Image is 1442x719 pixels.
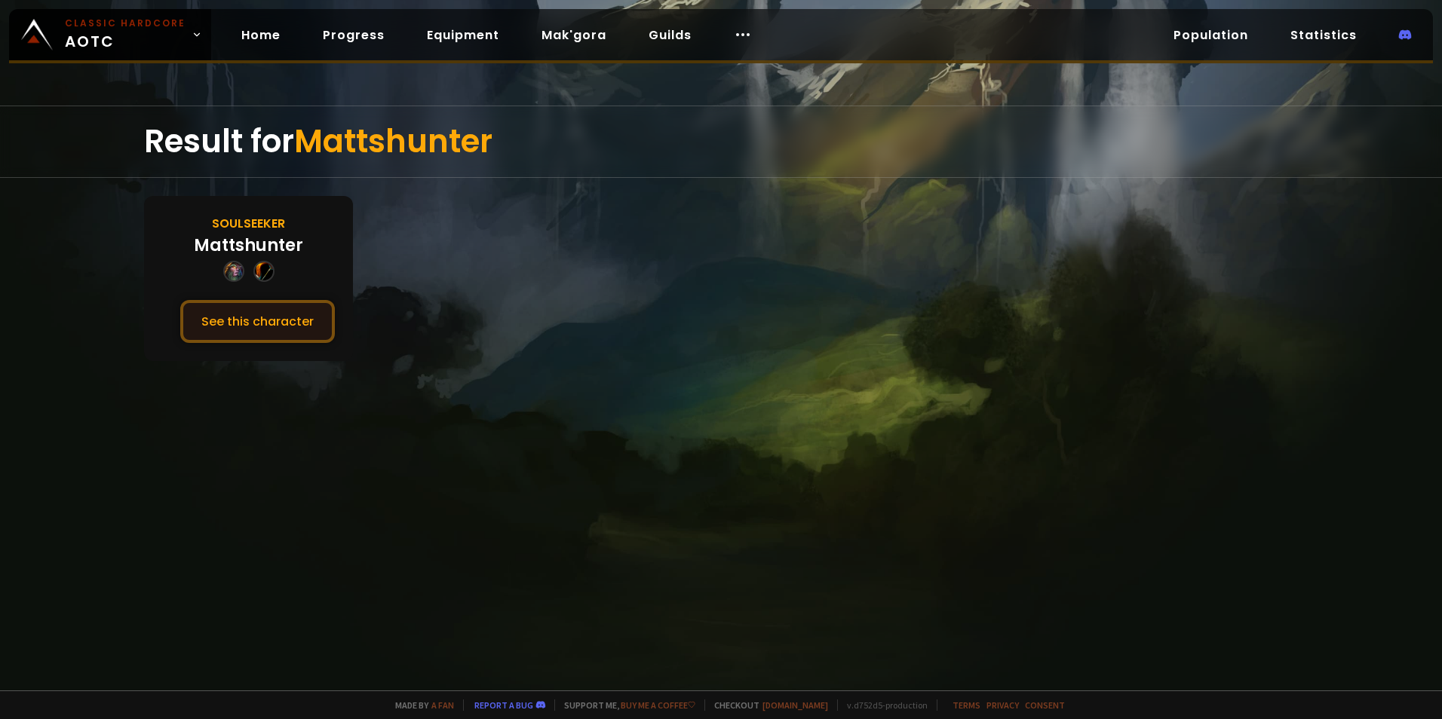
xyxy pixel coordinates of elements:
[621,699,695,711] a: Buy me a coffee
[762,699,828,711] a: [DOMAIN_NAME]
[194,233,303,258] div: Mattshunter
[144,106,1298,177] div: Result for
[637,20,704,50] a: Guilds
[1025,699,1065,711] a: Consent
[311,20,397,50] a: Progress
[415,20,511,50] a: Equipment
[180,300,335,343] button: See this character
[65,17,186,53] span: AOTC
[212,214,285,233] div: Soulseeker
[9,9,211,60] a: Classic HardcoreAOTC
[431,699,454,711] a: a fan
[65,17,186,30] small: Classic Hardcore
[837,699,928,711] span: v. d752d5 - production
[986,699,1019,711] a: Privacy
[554,699,695,711] span: Support me,
[1278,20,1369,50] a: Statistics
[704,699,828,711] span: Checkout
[1161,20,1260,50] a: Population
[386,699,454,711] span: Made by
[529,20,618,50] a: Mak'gora
[474,699,533,711] a: Report a bug
[294,119,492,164] span: Mattshunter
[229,20,293,50] a: Home
[953,699,980,711] a: Terms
